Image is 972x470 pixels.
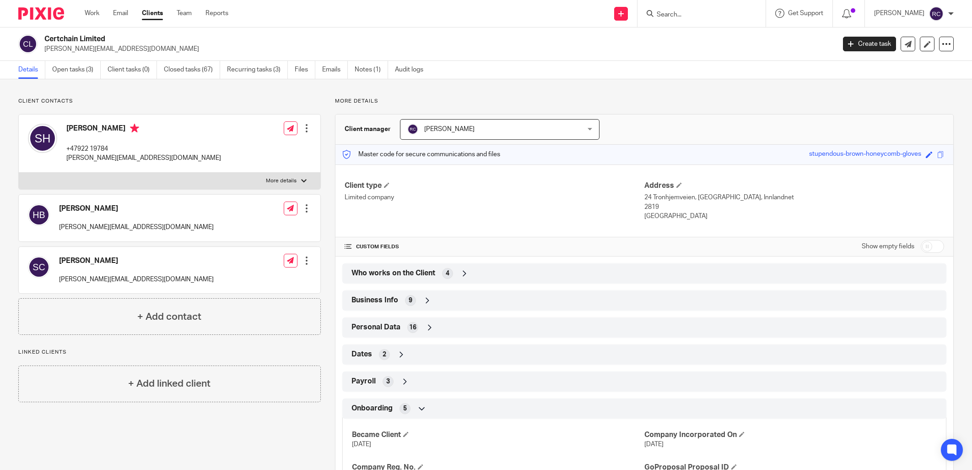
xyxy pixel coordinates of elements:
p: Client contacts [18,98,321,105]
span: Dates [351,350,372,359]
span: Who works on the Client [351,268,435,278]
span: 4 [446,269,449,278]
a: Recurring tasks (3) [227,61,288,79]
a: Open tasks (3) [52,61,101,79]
input: Search [656,11,738,19]
span: [DATE] [352,441,371,448]
a: Clients [142,9,163,18]
span: 3 [386,377,390,386]
label: Show empty fields [862,242,914,251]
h2: Certchain Limited [44,34,672,44]
span: 16 [409,323,416,332]
span: 5 [403,404,407,413]
a: Audit logs [395,61,430,79]
p: [PERSON_NAME][EMAIL_ADDRESS][DOMAIN_NAME] [66,153,221,163]
a: Details [18,61,45,79]
a: Emails [322,61,348,79]
span: 2 [383,350,386,359]
p: Linked clients [18,349,321,356]
img: Pixie [18,7,64,20]
span: Business Info [351,295,398,305]
h4: + Add linked client [128,377,211,391]
p: More details [266,177,297,185]
i: Primary [130,124,139,133]
span: 9 [409,296,412,305]
p: [PERSON_NAME][EMAIL_ADDRESS][DOMAIN_NAME] [59,275,214,284]
img: svg%3E [28,256,50,278]
a: Notes (1) [355,61,388,79]
span: Onboarding [351,404,393,413]
h3: Client manager [345,125,391,134]
span: Get Support [788,10,823,16]
a: Team [177,9,192,18]
h4: Became Client [352,430,644,440]
img: svg%3E [28,204,50,226]
p: [GEOGRAPHIC_DATA] [644,212,944,221]
h4: Company Incorporated On [644,430,937,440]
h4: Client type [345,181,644,191]
img: svg%3E [929,6,944,21]
span: Payroll [351,377,376,386]
p: 2819 [644,202,944,212]
a: Reports [205,9,228,18]
p: +47922 19784 [66,144,221,153]
a: Email [113,9,128,18]
h4: [PERSON_NAME] [66,124,221,135]
h4: [PERSON_NAME] [59,256,214,266]
p: 24 Tronhjemveien, [GEOGRAPHIC_DATA], Innlandnet [644,193,944,202]
p: [PERSON_NAME][EMAIL_ADDRESS][DOMAIN_NAME] [59,223,214,232]
span: [PERSON_NAME] [424,126,475,132]
a: Files [295,61,315,79]
p: [PERSON_NAME] [874,9,924,18]
h4: Address [644,181,944,191]
img: svg%3E [407,124,418,135]
a: Closed tasks (67) [164,61,220,79]
img: svg%3E [28,124,57,153]
div: stupendous-brown-honeycomb-gloves [809,149,921,160]
p: Limited company [345,193,644,202]
h4: [PERSON_NAME] [59,204,214,213]
p: [PERSON_NAME][EMAIL_ADDRESS][DOMAIN_NAME] [44,44,829,54]
a: Client tasks (0) [108,61,157,79]
p: Master code for secure communications and files [342,150,500,159]
span: [DATE] [644,441,664,448]
h4: CUSTOM FIELDS [345,243,644,251]
p: More details [335,98,954,105]
a: Create task [843,37,896,51]
span: Personal Data [351,322,400,332]
img: svg%3E [18,34,38,54]
a: Work [85,9,99,18]
h4: + Add contact [137,310,201,324]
